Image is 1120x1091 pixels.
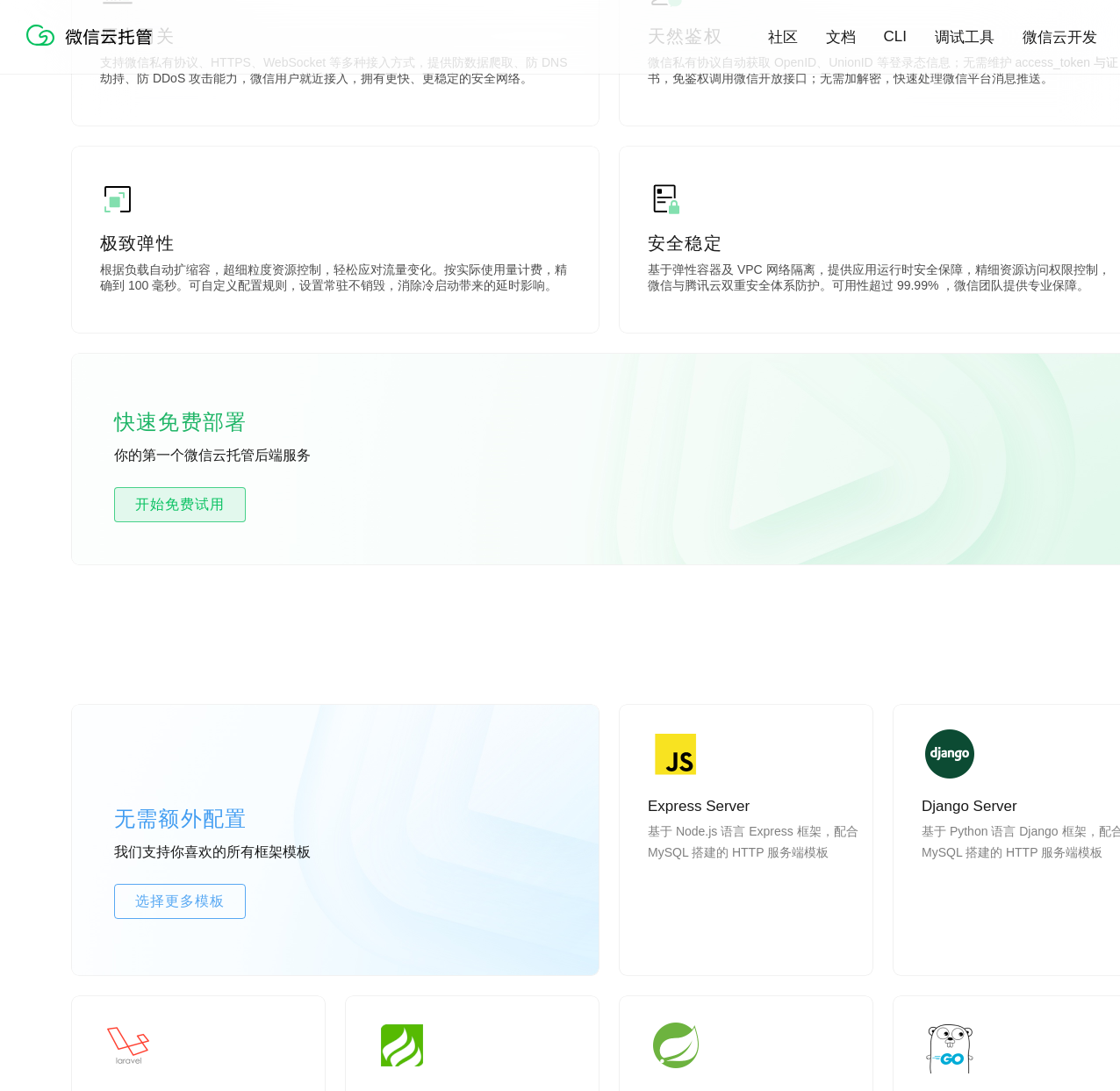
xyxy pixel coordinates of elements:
p: 安全稳定 [648,231,1118,255]
img: 微信云托管 [23,18,163,53]
a: CLI [884,28,907,46]
p: 无需额外配置 [114,801,377,836]
p: 极致弹性 [100,231,571,255]
a: 文档 [826,27,856,47]
a: 调试工具 [935,27,994,47]
p: 我们支持你喜欢的所有框架模板 [114,843,377,863]
span: 选择更多模板 [115,891,245,912]
a: 社区 [768,27,798,47]
a: 微信云开发 [1023,27,1097,47]
span: 开始免费试用 [115,494,245,515]
p: 快速免费部署 [114,405,290,440]
p: 根据负载自动扩缩容，超细粒度资源控制，轻松应对流量变化。按实际使用量计费，精确到 100 毫秒。可自定义配置规则，设置常驻不销毁，消除冷启动带来的延时影响。 [100,262,571,298]
p: 你的第一个微信云托管后端服务 [114,447,377,466]
p: 基于 Node.js 语言 Express 框架，配合 MySQL 搭建的 HTTP 服务端模板 [648,821,858,905]
a: 微信云托管 [23,40,163,55]
p: 基于弹性容器及 VPC 网络隔离，提供应用运行时安全保障，精细资源访问权限控制，微信与腾讯云双重安全体系防护。可用性超过 99.99% ，微信团队提供专业保障。 [648,262,1118,298]
p: Express Server [648,796,858,817]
